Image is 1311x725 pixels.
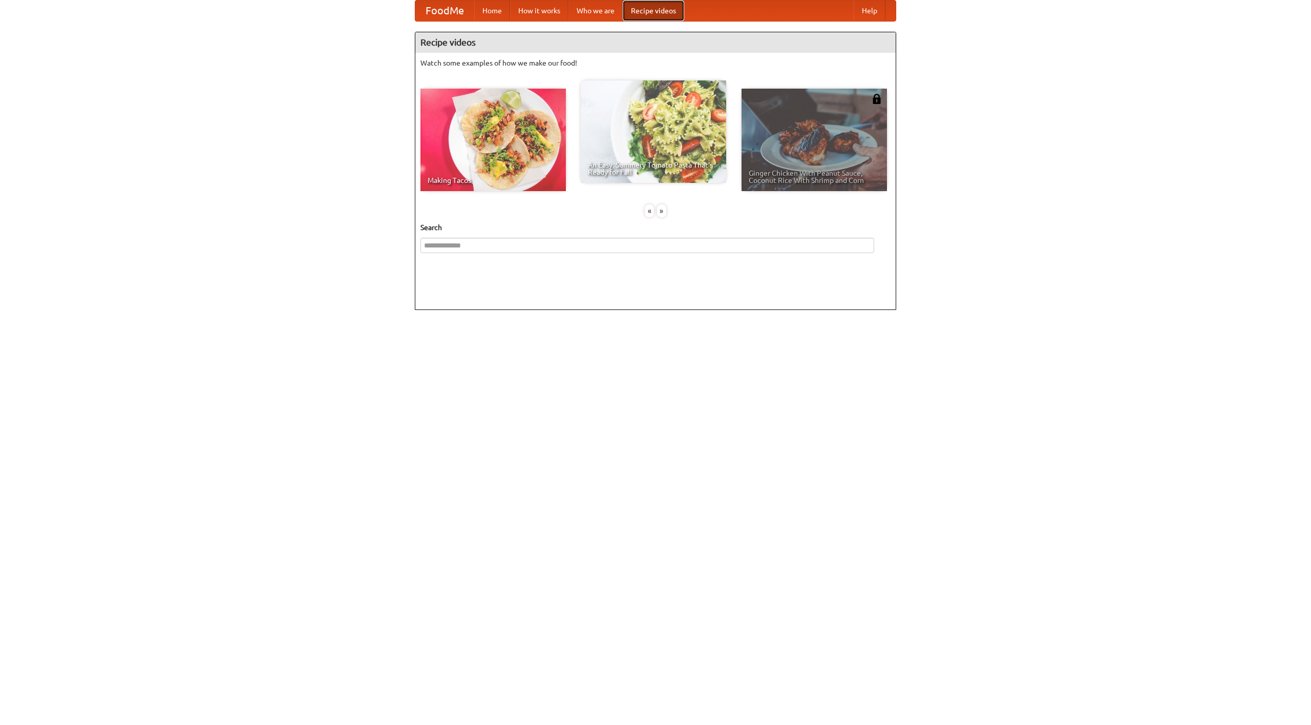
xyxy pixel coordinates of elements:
a: How it works [510,1,568,21]
a: An Easy, Summery Tomato Pasta That's Ready for Fall [581,80,726,183]
a: Recipe videos [623,1,684,21]
a: Who we are [568,1,623,21]
span: Making Tacos [428,177,559,184]
a: Making Tacos [420,89,566,191]
a: FoodMe [415,1,474,21]
p: Watch some examples of how we make our food! [420,58,891,68]
h5: Search [420,222,891,233]
a: Help [854,1,885,21]
span: An Easy, Summery Tomato Pasta That's Ready for Fall [588,161,719,176]
div: « [645,204,654,217]
div: » [657,204,666,217]
h4: Recipe videos [415,32,896,53]
a: Home [474,1,510,21]
img: 483408.png [872,94,882,104]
